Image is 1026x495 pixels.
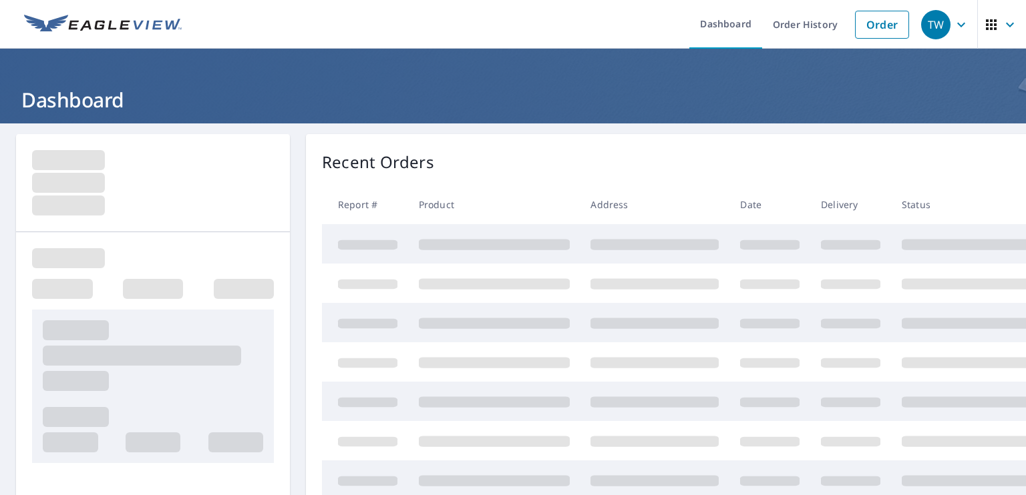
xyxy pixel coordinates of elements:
img: EV Logo [24,15,182,35]
th: Address [580,185,729,224]
a: Order [855,11,909,39]
p: Recent Orders [322,150,434,174]
th: Date [729,185,810,224]
th: Delivery [810,185,891,224]
h1: Dashboard [16,86,1010,113]
th: Product [408,185,580,224]
div: TW [921,10,951,39]
th: Report # [322,185,408,224]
